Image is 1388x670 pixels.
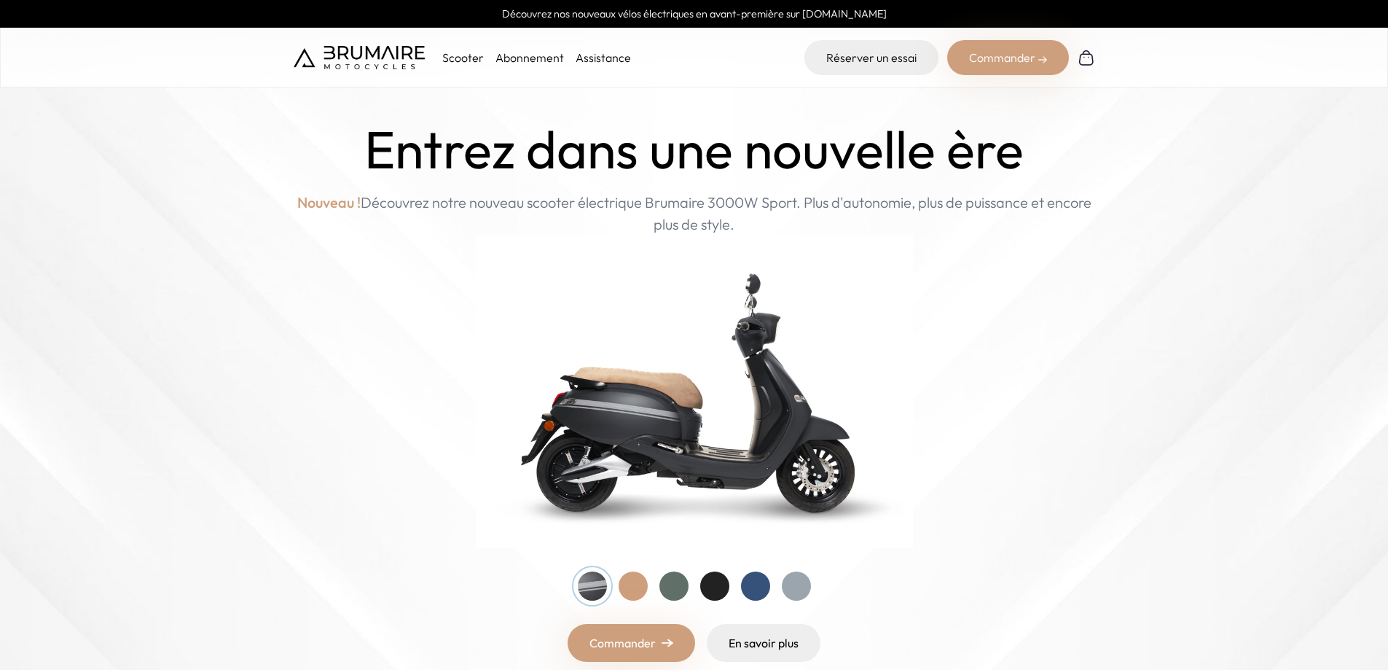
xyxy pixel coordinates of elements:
[1078,49,1095,66] img: Panier
[294,192,1095,235] p: Découvrez notre nouveau scooter électrique Brumaire 3000W Sport. Plus d'autonomie, plus de puissa...
[294,46,425,69] img: Brumaire Motocycles
[495,50,564,65] a: Abonnement
[947,40,1069,75] div: Commander
[1038,55,1047,64] img: right-arrow-2.png
[707,624,820,662] a: En savoir plus
[804,40,938,75] a: Réserver un essai
[442,49,484,66] p: Scooter
[568,624,695,662] a: Commander
[576,50,631,65] a: Assistance
[662,639,673,647] img: right-arrow.png
[364,120,1024,180] h1: Entrez dans une nouvelle ère
[297,192,361,214] span: Nouveau !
